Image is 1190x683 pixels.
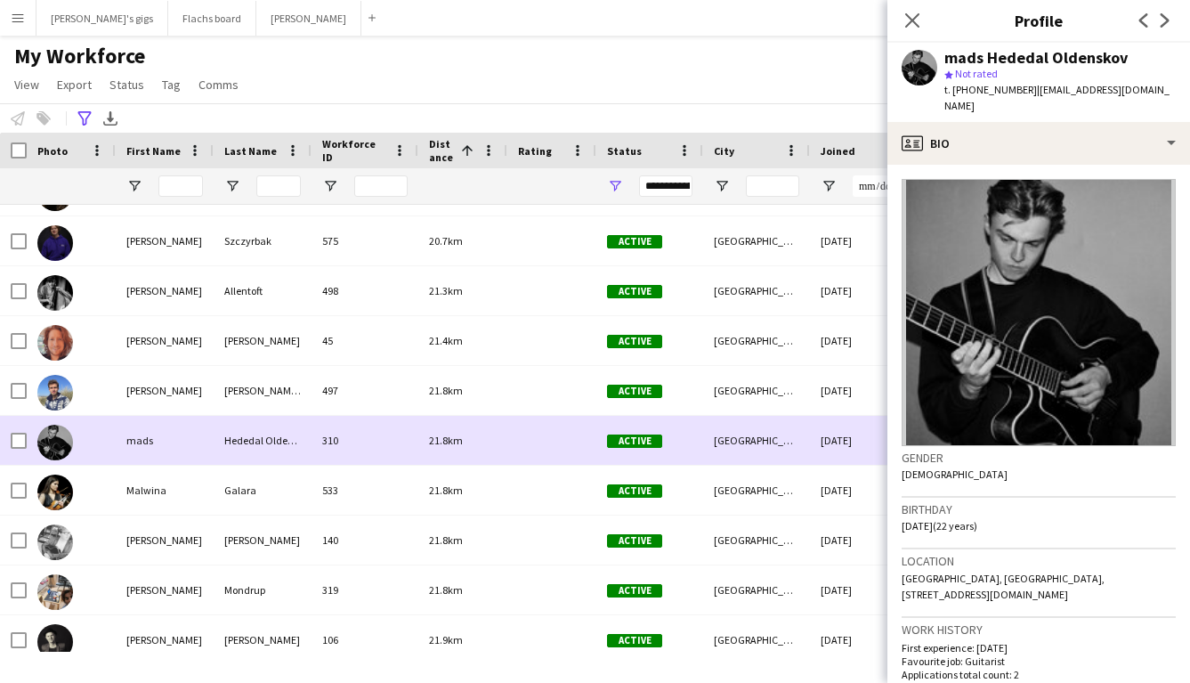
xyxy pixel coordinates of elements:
[312,416,418,465] div: 310
[312,366,418,415] div: 497
[116,466,214,515] div: Malwina
[158,175,203,197] input: First Name Filter Input
[312,615,418,664] div: 106
[116,565,214,614] div: [PERSON_NAME]
[37,275,73,311] img: Benjamin Allentoft
[214,416,312,465] div: Hededal Oldenskov
[607,435,662,448] span: Active
[518,144,552,158] span: Rating
[322,137,386,164] span: Workforce ID
[102,73,151,96] a: Status
[714,144,734,158] span: City
[746,175,799,197] input: City Filter Input
[7,73,46,96] a: View
[14,77,39,93] span: View
[312,466,418,515] div: 533
[37,624,73,660] img: Simon Krebs
[429,137,454,164] span: Distance
[126,144,181,158] span: First Name
[810,416,917,465] div: [DATE]
[703,615,810,664] div: [GEOGRAPHIC_DATA]
[256,1,361,36] button: [PERSON_NAME]
[853,175,906,197] input: Joined Filter Input
[944,83,1170,112] span: | [EMAIL_ADDRESS][DOMAIN_NAME]
[37,475,73,510] img: Malwina Galara
[37,325,73,361] img: Emil Mathiasen
[155,73,188,96] a: Tag
[703,316,810,365] div: [GEOGRAPHIC_DATA]
[429,484,463,497] span: 21.8km
[902,668,1176,681] p: Applications total count: 2
[607,285,662,298] span: Active
[312,565,418,614] div: 319
[821,144,855,158] span: Joined
[74,108,95,129] app-action-btn: Advanced filters
[429,633,463,646] span: 21.9km
[354,175,408,197] input: Workforce ID Filter Input
[902,553,1176,569] h3: Location
[703,216,810,265] div: [GEOGRAPHIC_DATA]
[214,366,312,415] div: [PERSON_NAME] [PERSON_NAME]
[429,334,463,347] span: 21.4km
[116,366,214,415] div: [PERSON_NAME]
[429,434,463,447] span: 21.8km
[810,615,917,664] div: [DATE]
[902,450,1176,466] h3: Gender
[37,225,73,261] img: Lucas Szczyrbak
[224,178,240,194] button: Open Filter Menu
[14,43,145,69] span: My Workforce
[703,266,810,315] div: [GEOGRAPHIC_DATA]
[607,534,662,548] span: Active
[607,178,623,194] button: Open Filter Menu
[714,178,730,194] button: Open Filter Menu
[116,266,214,315] div: [PERSON_NAME]
[116,416,214,465] div: mads
[214,266,312,315] div: Allentoft
[429,583,463,597] span: 21.8km
[116,615,214,664] div: [PERSON_NAME]
[955,67,998,80] span: Not rated
[703,466,810,515] div: [GEOGRAPHIC_DATA]
[214,466,312,515] div: Galara
[902,655,1176,668] p: Favourite job: Guitarist
[429,234,463,248] span: 20.7km
[214,216,312,265] div: Szczyrbak
[821,178,837,194] button: Open Filter Menu
[703,516,810,565] div: [GEOGRAPHIC_DATA]
[37,425,73,460] img: mads Hededal Oldenskov
[810,466,917,515] div: [DATE]
[429,284,463,297] span: 21.3km
[57,77,92,93] span: Export
[607,144,642,158] span: Status
[224,144,277,158] span: Last Name
[37,574,73,610] img: Noah Mondrup
[162,77,181,93] span: Tag
[256,175,301,197] input: Last Name Filter Input
[429,384,463,397] span: 21.8km
[214,565,312,614] div: Mondrup
[116,316,214,365] div: [PERSON_NAME]
[944,50,1128,66] div: mads Hededal Oldenskov
[607,584,662,598] span: Active
[116,216,214,265] div: [PERSON_NAME]
[191,73,246,96] a: Comms
[703,416,810,465] div: [GEOGRAPHIC_DATA]
[902,179,1176,446] img: Crew avatar or photo
[887,9,1190,32] h3: Profile
[902,572,1105,601] span: [GEOGRAPHIC_DATA], [GEOGRAPHIC_DATA], [STREET_ADDRESS][DOMAIN_NAME]
[810,516,917,565] div: [DATE]
[100,108,121,129] app-action-btn: Export XLSX
[37,524,73,560] img: Johannes Lindhardt Mogensen
[810,216,917,265] div: [DATE]
[36,1,168,36] button: [PERSON_NAME]'s gigs
[902,501,1176,517] h3: Birthday
[944,83,1037,96] span: t. [PHONE_NUMBER]
[312,516,418,565] div: 140
[902,519,977,533] span: [DATE] (22 years)
[198,77,239,93] span: Comms
[126,178,142,194] button: Open Filter Menu
[312,266,418,315] div: 498
[703,366,810,415] div: [GEOGRAPHIC_DATA]
[168,1,256,36] button: Flachs board
[810,366,917,415] div: [DATE]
